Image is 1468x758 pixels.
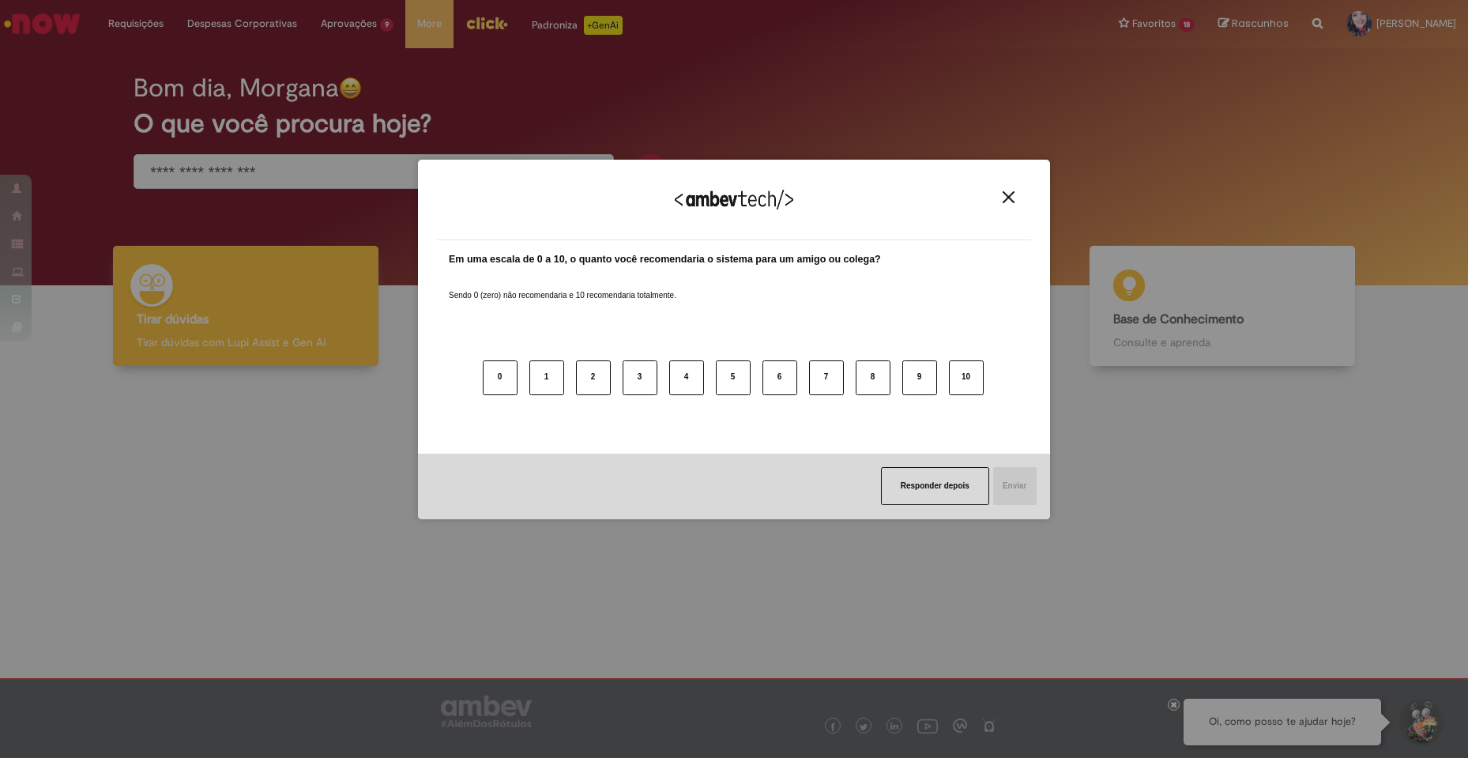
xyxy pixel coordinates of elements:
[449,252,881,267] label: Em uma escala de 0 a 10, o quanto você recomendaria o sistema para um amigo ou colega?
[716,360,751,395] button: 5
[483,360,518,395] button: 0
[669,360,704,395] button: 4
[856,360,890,395] button: 8
[902,360,937,395] button: 9
[762,360,797,395] button: 6
[675,190,793,209] img: Logo Ambevtech
[998,190,1019,204] button: Close
[449,271,676,301] label: Sendo 0 (zero) não recomendaria e 10 recomendaria totalmente.
[1003,191,1014,203] img: Close
[529,360,564,395] button: 1
[623,360,657,395] button: 3
[881,467,989,505] button: Responder depois
[576,360,611,395] button: 2
[949,360,984,395] button: 10
[809,360,844,395] button: 7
